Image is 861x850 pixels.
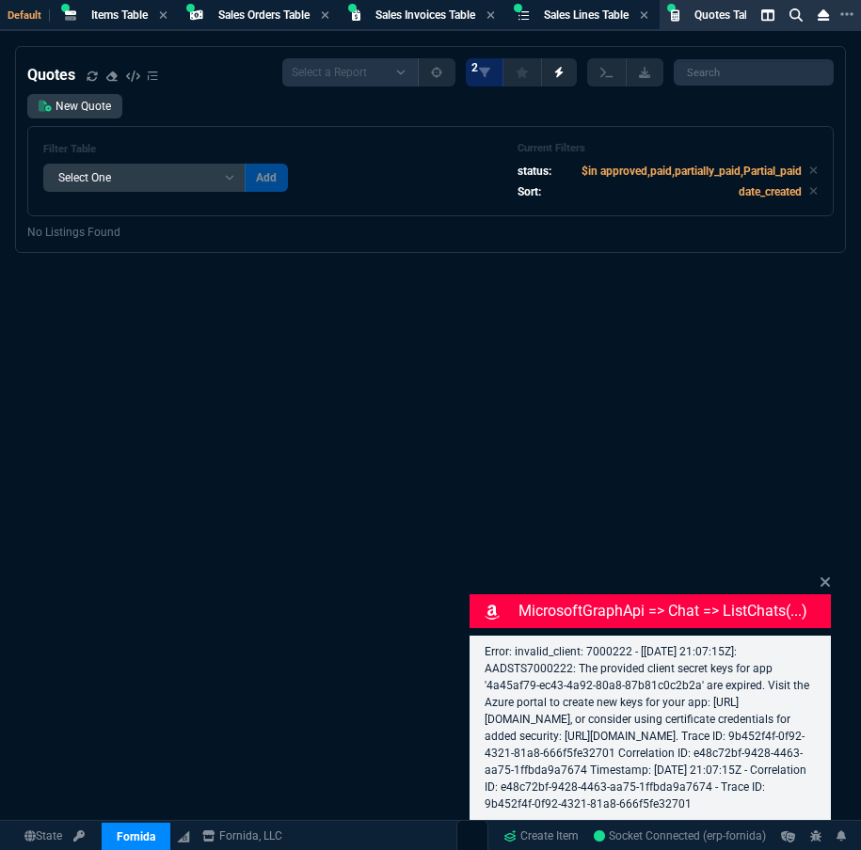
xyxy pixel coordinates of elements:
a: Global State [19,827,68,844]
nx-icon: Close Tab [159,8,167,24]
span: Items Table [91,8,148,22]
p: Sort: [518,183,541,200]
span: Socket Connected (erp-fornida) [594,829,766,842]
code: date_created [739,185,802,198]
nx-icon: Close Tab [486,8,495,24]
span: Sales Lines Table [544,8,629,22]
p: Error: invalid_client: 7000222 - [[DATE] 21:07:15Z]: AADSTS7000222: The provided client secret ke... [485,643,816,812]
nx-icon: Split Panels [754,4,782,26]
span: Default [8,9,50,22]
p: status: [518,163,551,180]
a: VhNtMWGVYOzVzVTyAAFs [594,827,766,844]
nx-icon: Open New Tab [840,6,853,24]
a: Create Item [496,822,586,850]
span: Sales Orders Table [218,8,310,22]
code: $in approved,paid,partially_paid,Partial_paid [582,165,802,178]
a: New Quote [27,94,122,118]
nx-icon: Close Tab [640,8,648,24]
input: Search [674,59,834,86]
p: MicrosoftGraphApi => chat => listChats(...) [518,600,827,622]
span: Sales Invoices Table [375,8,475,22]
span: Quotes Table [694,8,759,22]
nx-icon: Search [782,4,810,26]
span: 2 [471,60,478,75]
h6: Current Filters [518,142,818,155]
h6: Filter Table [43,143,288,156]
p: No Listings Found [27,224,834,241]
a: API TOKEN [68,827,90,844]
h4: Quotes [27,64,75,87]
a: msbcCompanyName [197,827,288,844]
nx-icon: Close Workbench [810,4,837,26]
nx-icon: Close Tab [321,8,329,24]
